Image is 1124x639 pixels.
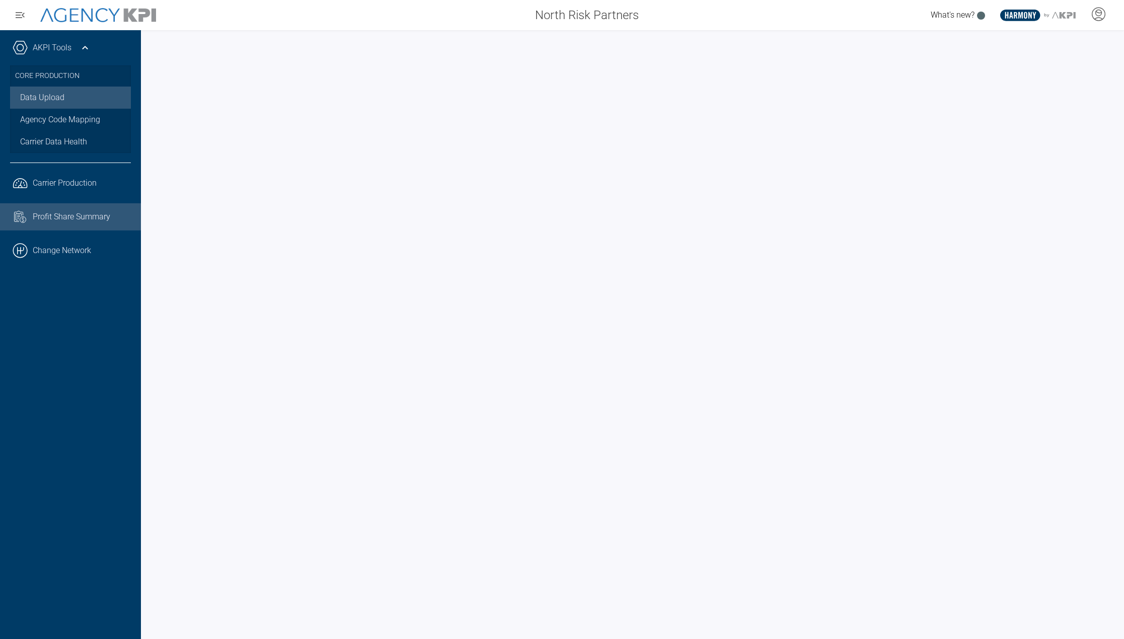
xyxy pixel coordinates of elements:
img: AgencyKPI [40,8,156,23]
a: Agency Code Mapping [10,109,131,131]
span: What's new? [931,10,975,20]
span: Carrier Data Health [20,136,87,148]
a: Carrier Data Health [10,131,131,153]
span: North Risk Partners [535,6,639,24]
a: Data Upload [10,87,131,109]
a: AKPI Tools [33,42,71,54]
span: Carrier Production [33,177,97,189]
h3: Core Production [15,65,126,87]
span: Profit Share Summary [33,211,110,223]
